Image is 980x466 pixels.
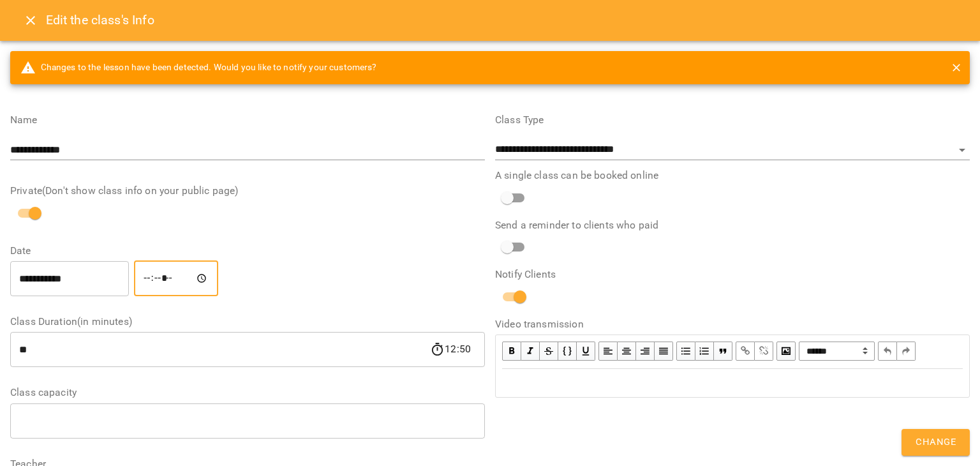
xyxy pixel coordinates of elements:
[897,342,916,361] button: Redo
[948,59,965,76] button: close
[10,387,485,398] label: Class capacity
[916,434,956,451] span: Change
[655,342,673,361] button: Align Justify
[902,429,970,456] button: Change
[495,170,970,181] label: A single class can be booked online
[521,342,540,361] button: Italic
[799,342,875,361] select: Block type
[755,342,773,361] button: Remove Link
[495,220,970,230] label: Send a reminder to clients who paid
[736,342,755,361] button: Link
[558,342,577,361] button: Monospace
[496,370,969,396] div: Edit text
[577,342,595,361] button: Underline
[495,319,970,329] label: Video transmission
[495,115,970,125] label: Class Type
[676,342,695,361] button: UL
[10,186,485,196] label: Private(Don't show class info on your public page)
[776,342,796,361] button: Image
[495,269,970,280] label: Notify Clients
[799,342,875,361] span: Normal
[540,342,558,361] button: Strikethrough
[695,342,714,361] button: OL
[618,342,636,361] button: Align Center
[20,60,377,75] span: Changes to the lesson have been detected. Would you like to notify your customers?
[714,342,732,361] button: Blockquote
[10,115,485,125] label: Name
[10,246,485,256] label: Date
[636,342,655,361] button: Align Right
[15,5,46,36] button: Close
[10,317,485,327] label: Class Duration(in minutes)
[598,342,618,361] button: Align Left
[46,10,154,30] h6: Edit the class's Info
[502,342,521,361] button: Bold
[878,342,897,361] button: Undo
